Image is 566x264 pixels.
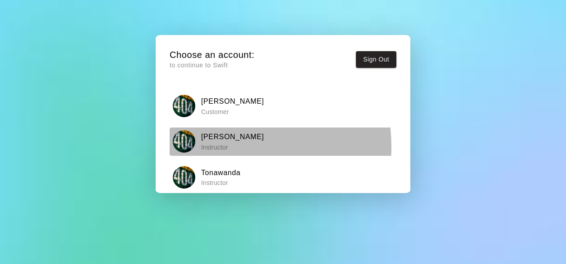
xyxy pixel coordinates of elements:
[201,143,264,152] p: Instructor
[201,131,264,143] h6: [PERSON_NAME]
[201,107,264,116] p: Customer
[170,49,255,61] h5: Choose an account:
[170,163,396,191] button: TonawandaTonawanda Instructor
[170,61,255,70] p: to continue to Swift
[173,95,195,117] img: Clarence
[170,128,396,156] button: Clarence[PERSON_NAME] Instructor
[201,167,241,179] h6: Tonawanda
[173,166,195,189] img: Tonawanda
[173,130,195,153] img: Clarence
[201,178,241,187] p: Instructor
[170,92,396,120] button: Clarence[PERSON_NAME] Customer
[201,96,264,107] h6: [PERSON_NAME]
[356,51,396,68] button: Sign Out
